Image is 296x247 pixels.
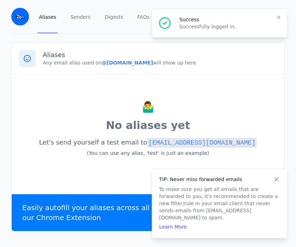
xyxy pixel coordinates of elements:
[19,118,277,133] p: No aliases yet
[147,139,257,146] a: [EMAIL_ADDRESS][DOMAIN_NAME]
[147,138,257,148] code: [EMAIL_ADDRESS][DOMAIN_NAME]
[11,8,29,26] img: Email Monster
[19,136,277,159] p: Let's send yourself a test email to
[101,60,153,66] b: @[DOMAIN_NAME]
[159,224,187,230] a: Learn More
[43,59,277,66] p: Any email alias used on will show up here
[159,186,280,221] p: To make sure you get all emails that are forwarded to you, it's recommended to create a new filte...
[179,23,270,30] p: Successfully logged in.
[159,176,280,183] h4: TIP: Never miss forwarded emails
[22,203,213,223] p: Easily autofill your aliases across all websites with our Chrome Extension
[19,99,277,115] p: 🤷‍♂️
[87,150,209,156] small: (You can use any alias, 'test' is just an example)
[43,51,277,59] h3: Aliases
[179,17,199,22] span: Success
